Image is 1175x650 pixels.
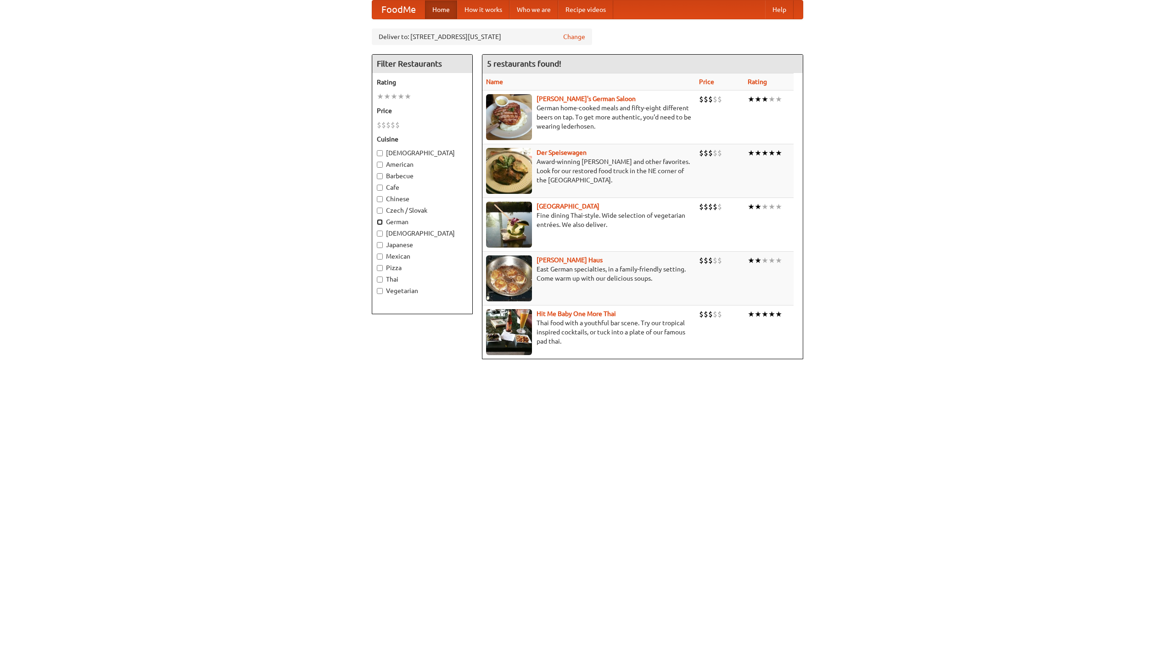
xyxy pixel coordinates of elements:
li: $ [391,120,395,130]
li: $ [713,202,717,212]
li: ★ [755,255,761,266]
input: Japanese [377,242,383,248]
label: Pizza [377,263,468,272]
a: Name [486,78,503,85]
li: $ [717,309,722,319]
li: ★ [755,94,761,104]
a: [PERSON_NAME] Haus [537,256,603,264]
ng-pluralize: 5 restaurants found! [487,59,561,68]
p: East German specialties, in a family-friendly setting. Come warm up with our delicious soups. [486,265,692,283]
p: German home-cooked meals and fifty-eight different beers on tap. To get more authentic, you'd nee... [486,103,692,131]
li: $ [699,148,704,158]
li: ★ [768,148,775,158]
a: Rating [748,78,767,85]
li: ★ [768,202,775,212]
input: Czech / Slovak [377,208,383,214]
li: ★ [397,91,404,102]
li: $ [713,255,717,266]
li: $ [386,120,391,130]
input: Pizza [377,265,383,271]
input: [DEMOGRAPHIC_DATA] [377,150,383,156]
p: Fine dining Thai-style. Wide selection of vegetarian entrées. We also deliver. [486,211,692,229]
a: Der Speisewagen [537,149,587,156]
li: ★ [391,91,397,102]
label: German [377,217,468,226]
a: Who we are [509,0,558,19]
label: Chinese [377,194,468,203]
a: Help [765,0,794,19]
li: $ [717,148,722,158]
li: ★ [755,148,761,158]
li: ★ [775,148,782,158]
li: $ [717,202,722,212]
h5: Rating [377,78,468,87]
input: Vegetarian [377,288,383,294]
li: $ [708,94,713,104]
li: $ [713,309,717,319]
li: ★ [775,309,782,319]
li: $ [704,202,708,212]
li: ★ [761,202,768,212]
li: $ [717,255,722,266]
li: $ [395,120,400,130]
li: ★ [755,309,761,319]
li: $ [699,255,704,266]
li: $ [699,94,704,104]
img: esthers.jpg [486,94,532,140]
li: ★ [768,255,775,266]
input: Chinese [377,196,383,202]
li: $ [708,309,713,319]
h5: Cuisine [377,135,468,144]
li: $ [704,309,708,319]
p: Award-winning [PERSON_NAME] and other favorites. Look for our restored food truck in the NE corne... [486,157,692,185]
li: $ [708,255,713,266]
img: kohlhaus.jpg [486,255,532,301]
li: ★ [748,94,755,104]
li: ★ [384,91,391,102]
li: $ [717,94,722,104]
li: ★ [775,202,782,212]
a: [GEOGRAPHIC_DATA] [537,203,599,210]
p: Thai food with a youthful bar scene. Try our tropical inspired cocktails, or tuck into a plate of... [486,318,692,346]
div: Deliver to: [STREET_ADDRESS][US_STATE] [372,28,592,45]
a: How it works [457,0,509,19]
li: $ [708,148,713,158]
input: [DEMOGRAPHIC_DATA] [377,231,383,237]
a: Change [563,32,585,41]
li: $ [708,202,713,212]
input: Thai [377,277,383,283]
li: ★ [768,94,775,104]
input: American [377,162,383,168]
label: Cafe [377,183,468,192]
a: Home [425,0,457,19]
li: ★ [755,202,761,212]
li: $ [713,148,717,158]
label: Vegetarian [377,286,468,295]
a: Price [699,78,714,85]
li: $ [704,255,708,266]
li: ★ [775,94,782,104]
label: Mexican [377,252,468,261]
b: Hit Me Baby One More Thai [537,310,616,317]
input: Mexican [377,254,383,260]
li: ★ [748,148,755,158]
li: ★ [761,255,768,266]
li: ★ [761,94,768,104]
a: Recipe videos [558,0,613,19]
input: German [377,219,383,225]
img: speisewagen.jpg [486,148,532,194]
li: ★ [761,148,768,158]
li: ★ [768,309,775,319]
label: American [377,160,468,169]
label: Thai [377,275,468,284]
label: Barbecue [377,171,468,181]
b: [PERSON_NAME]'s German Saloon [537,95,636,102]
label: Japanese [377,240,468,249]
li: $ [377,120,381,130]
li: $ [704,148,708,158]
li: $ [699,309,704,319]
label: Czech / Slovak [377,206,468,215]
li: ★ [377,91,384,102]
